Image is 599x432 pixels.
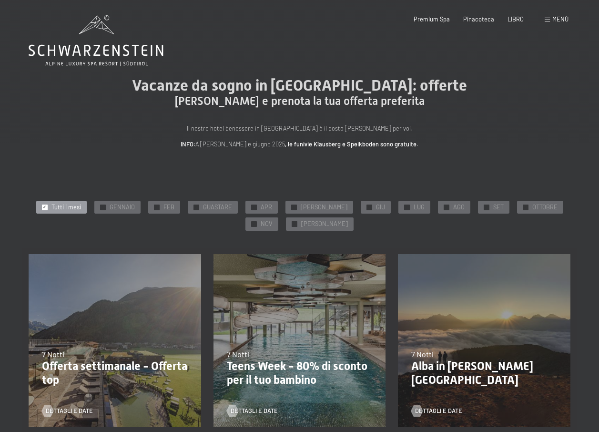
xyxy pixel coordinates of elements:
[415,407,462,415] span: Dettagli e date
[101,205,104,210] span: ✓
[181,140,195,148] strong: INFO:
[301,203,347,212] span: [PERSON_NAME]
[227,360,373,387] p: Teens Week - 80% di sconto per il tuo bambino
[411,407,462,415] a: Dettagli e date
[411,360,557,387] p: Alba in [PERSON_NAME][GEOGRAPHIC_DATA]
[110,203,135,212] span: GENNAIO
[532,203,558,212] span: OTTOBRE
[132,76,467,94] span: Vacanze da sogno in [GEOGRAPHIC_DATA]: offerte
[43,205,46,210] span: ✓
[46,407,93,415] span: Dettagli e date
[203,203,232,212] span: GUASTARE
[463,15,494,23] a: Pinacoteca
[524,205,527,210] span: ✓
[376,203,385,212] span: GIU
[42,407,93,415] a: Dettagli e date
[42,360,188,387] p: Offerta settimanale - Offerta top
[293,222,296,227] span: ✓
[445,205,448,210] span: ✓
[493,203,504,212] span: SET
[155,205,158,210] span: ✓
[301,220,348,228] span: [PERSON_NAME]
[552,15,569,23] span: Menù
[485,205,488,210] span: ✓
[261,220,273,228] span: NOV
[231,407,278,415] span: Dettagli e date
[42,350,64,359] span: 7 Notti
[414,203,425,212] span: LUG
[163,203,174,212] span: FEB
[253,222,256,227] span: ✓
[405,205,408,210] span: ✓
[194,205,198,210] span: ✓
[285,140,416,148] strong: , le funivie Klausberg e Speikboden sono gratuite
[453,203,465,212] span: AGO
[109,139,490,149] p: A [PERSON_NAME] e giugno 2025 .
[367,205,371,210] span: ✓
[261,203,272,212] span: APR
[252,205,255,210] span: ✓
[227,350,249,359] span: 7 Notti
[175,94,425,108] span: [PERSON_NAME] e prenota la tua offerta preferita
[414,15,450,23] a: Premium Spa
[109,123,490,133] p: Il nostro hotel benessere in [GEOGRAPHIC_DATA] è il posto [PERSON_NAME] per voi.
[411,350,434,359] span: 7 Notti
[508,15,524,23] a: LIBRO
[227,407,278,415] a: Dettagli e date
[292,205,295,210] span: ✓
[51,203,81,212] span: Tutti i mesi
